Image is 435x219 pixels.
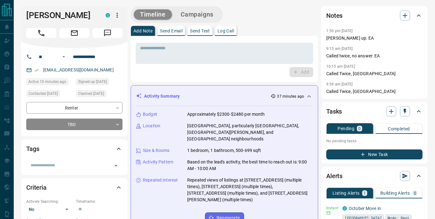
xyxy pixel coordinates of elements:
[277,94,304,99] p: 37 minutes ago
[136,90,313,102] div: Activity Summary37 minutes ago
[326,168,422,183] div: Alerts
[187,111,265,118] p: Approximately $2300-$2480 per month
[326,106,342,116] h2: Tasks
[76,78,122,87] div: Mon Sep 01 2025
[28,79,66,85] span: Active 10 minutes ago
[134,9,172,20] button: Timeline
[342,206,347,211] div: condos.ca
[358,126,361,131] p: 0
[332,191,360,195] p: Listing Alerts
[78,79,107,85] span: Signed up [DATE]
[26,199,73,204] p: Actively Searching:
[414,191,416,195] p: 0
[349,206,381,211] a: October Move in
[26,78,73,87] div: Wed Sep 17 2025
[133,29,152,33] p: Add Note
[144,93,180,100] p: Activity Summary
[190,29,210,33] p: Send Text
[26,102,122,114] div: Renter
[76,199,122,204] p: Timeframe:
[337,126,354,131] p: Pending
[326,46,353,51] p: 9:13 am [DATE]
[26,10,96,20] h1: [PERSON_NAME]
[326,82,353,86] p: 9:59 am [DATE]
[380,191,410,195] p: Building Alerts
[326,8,422,23] div: Notes
[174,9,220,20] button: Campaigns
[112,161,120,170] button: Open
[143,177,178,183] p: Repeated Interest
[326,35,422,41] p: [PERSON_NAME] up. EA
[326,104,422,119] div: Tasks
[326,211,331,215] svg: Email
[326,149,422,159] button: New Task
[326,171,342,181] h2: Alerts
[217,29,234,33] p: Log Call
[34,68,39,72] svg: Email Verified
[26,204,73,214] div: No
[143,159,173,165] p: Activity Pattern
[143,123,160,129] p: Location
[143,111,157,118] p: Budget
[26,119,122,130] div: TBD
[92,28,122,38] span: Message
[28,90,58,97] span: Contacted [DATE]
[106,13,110,17] div: condos.ca
[26,144,39,154] h2: Tags
[326,64,355,69] p: 10:15 am [DATE]
[26,141,122,156] div: Tags
[78,90,104,97] span: Claimed [DATE]
[59,28,89,38] span: Email
[326,53,422,59] p: Called twice, no answer. EA
[143,147,170,154] p: Size & Rooms
[326,71,422,77] p: Called Twice, [GEOGRAPHIC_DATA]
[187,159,313,172] p: Based on the lead's activity, the best time to reach out is: 9:00 AM - 10:00 AM
[26,182,47,192] h2: Criteria
[187,147,261,154] p: 1 bedroom, 1 bathroom, 500-699 sqft
[326,88,422,95] p: Called Twice, [GEOGRAPHIC_DATA]
[326,136,422,146] p: No pending tasks
[187,123,313,142] p: [GEOGRAPHIC_DATA], particularly [GEOGRAPHIC_DATA], [GEOGRAPHIC_DATA][PERSON_NAME], and [GEOGRAPHI...
[76,90,122,99] div: Mon Sep 01 2025
[26,180,122,195] div: Criteria
[326,11,342,21] h2: Notes
[43,67,114,72] a: [EMAIL_ADDRESS][DOMAIN_NAME]
[388,127,410,131] p: Completed
[60,53,67,61] button: Open
[160,29,182,33] p: Send Email
[363,191,366,195] p: 1
[187,177,313,203] p: Repeated views of listings at [STREET_ADDRESS] (multiple times), [STREET_ADDRESS] (multiple times...
[326,29,353,33] p: 1:50 pm [DATE]
[326,205,339,211] p: Instant
[26,28,56,38] span: Call
[26,90,73,99] div: Mon Sep 01 2025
